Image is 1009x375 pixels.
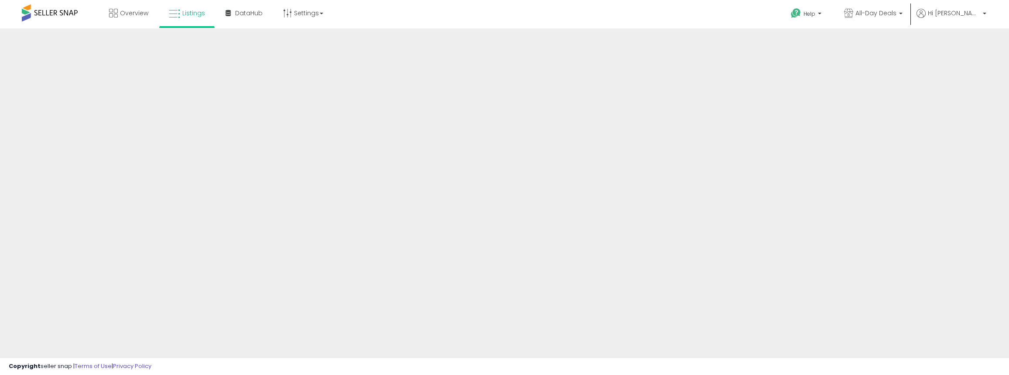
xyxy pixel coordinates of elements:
[9,362,151,371] div: seller snap | |
[120,9,148,17] span: Overview
[917,9,986,28] a: Hi [PERSON_NAME]
[784,1,830,28] a: Help
[790,8,801,19] i: Get Help
[9,362,41,370] strong: Copyright
[113,362,151,370] a: Privacy Policy
[804,10,815,17] span: Help
[855,9,896,17] span: All-Day Deals
[182,9,205,17] span: Listings
[75,362,112,370] a: Terms of Use
[235,9,263,17] span: DataHub
[928,9,980,17] span: Hi [PERSON_NAME]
